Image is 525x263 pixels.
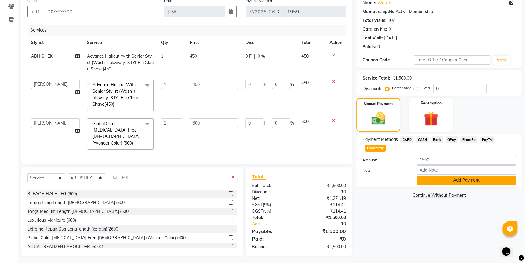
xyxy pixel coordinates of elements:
[500,239,519,257] iframe: chat widget
[460,136,477,143] span: PhonePe
[264,202,270,207] span: 9%
[384,35,397,41] div: [DATE]
[393,75,412,81] div: ₹1,500.00
[358,157,412,163] label: Amount:
[114,101,117,107] a: x
[400,136,413,143] span: CARD
[358,168,412,173] label: Note:
[363,44,376,50] div: Points:
[268,81,269,88] span: |
[299,208,350,214] div: ₹114.41
[299,244,350,250] div: ₹1,500.00
[363,57,414,63] div: Coupon Code
[290,120,294,126] span: %
[307,221,350,227] div: ₹0
[363,9,389,15] div: Membership:
[358,192,521,199] a: Continue Without Payment
[367,110,390,126] img: _cash.svg
[247,195,299,202] div: Net:
[92,121,140,146] span: Global Color [MEDICAL_DATA] Free [DEMOGRAPHIC_DATA] (Wonder Color) (600)
[252,208,263,214] span: CGST
[301,53,308,59] span: 450
[301,119,308,124] span: 600
[421,101,442,106] label: Redemption
[133,140,136,146] a: x
[247,221,308,227] a: Add Tip
[299,235,350,242] div: ₹0
[363,86,381,92] div: Discount:
[247,244,299,250] div: Balance :
[27,244,103,250] div: AQUA TREATMENT SHOULDER (6000)
[364,101,393,107] label: Manual Payment
[299,214,350,221] div: ₹1,500.00
[421,85,430,91] label: Fixed
[247,235,299,242] div: Paid:
[417,165,516,175] input: Add Note
[268,120,269,126] span: |
[27,191,77,197] div: BLEACH HALF LEG (600)
[414,55,490,65] input: Enter Offer / Coupon Code
[245,53,251,60] span: 0 F
[190,53,197,59] span: 450
[363,136,398,143] span: Payment Methods
[301,80,308,85] span: 450
[27,208,130,215] div: Tongs Medium Length [DEMOGRAPHIC_DATA] (600)
[186,36,242,50] th: Price
[31,53,53,59] span: ABHISHEK
[299,183,350,189] div: ₹1,500.00
[92,82,139,107] span: Advance Haircut With Senior Stylist (Wash + blowdry+STYLE )+Clean Shave(450)
[416,136,429,143] span: CASH
[363,26,387,32] div: Card on file:
[417,176,516,185] button: Add Payment
[388,17,395,24] div: 107
[254,53,255,60] span: |
[392,85,411,91] label: Percentage
[299,195,350,202] div: ₹1,271.19
[263,81,266,88] span: F
[157,36,186,50] th: Qty
[363,17,386,24] div: Total Visits:
[431,136,443,143] span: Bank
[363,9,516,15] div: No Active Membership
[257,53,265,60] span: 0 %
[252,202,263,207] span: SGST
[27,226,119,232] div: Extreme Repair Spa Long length (keratin)(2600)
[247,214,299,221] div: Total:
[27,200,126,206] div: Ironing Long Length [DEMOGRAPHIC_DATA] (600)
[44,6,155,17] input: Search by Name/Mobile/Email/Code
[87,53,154,72] span: Advance Haircut With Senior Stylist (Wash + blowdry+STYLE )+Clean Shave(450)
[247,189,299,195] div: Discount:
[419,110,443,128] img: _gift.svg
[417,155,516,165] input: Amount
[27,217,76,224] div: Luxurious Manicure (600)
[299,227,350,235] div: ₹1,500.00
[363,35,383,41] div: Last Visit:
[263,120,266,126] span: F
[493,56,510,65] button: Apply
[27,6,44,17] button: +91
[299,202,350,208] div: ₹114.41
[365,145,386,152] span: BharatPay
[247,183,299,189] div: Sub Total:
[247,202,299,208] div: ( )
[446,136,458,143] span: GPay
[264,209,270,213] span: 9%
[28,25,350,36] div: Services
[83,36,157,50] th: Service
[242,36,297,50] th: Disc
[297,36,326,50] th: Total
[27,235,187,241] div: Global Color [MEDICAL_DATA] Free [DEMOGRAPHIC_DATA] (Wonder Color) (600)
[290,81,294,88] span: %
[389,26,391,32] div: 0
[363,75,390,81] div: Service Total:
[252,173,266,180] span: Total
[247,227,299,235] div: Payable:
[27,36,83,50] th: Stylist
[299,189,350,195] div: ₹0
[247,208,299,214] div: ( )
[110,173,229,182] input: Search or Scan
[161,53,163,59] span: 1
[480,136,494,143] span: PayTM
[326,36,346,50] th: Action
[377,44,380,50] div: 0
